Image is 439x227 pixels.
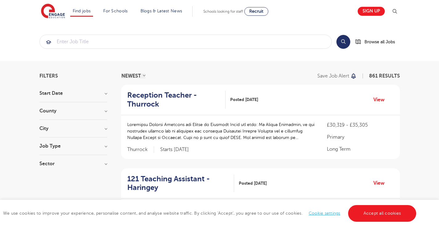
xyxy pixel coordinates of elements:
span: Recruit [249,9,263,14]
button: Save job alert [317,74,357,78]
p: Long Term [327,145,393,153]
p: Starts [DATE] [160,146,189,153]
h3: City [39,126,107,131]
div: Submit [39,35,332,49]
a: Blogs & Latest News [140,9,182,13]
p: Loremipsu Dolorsi Ametcons adi Elitse do Eiusmodt Incid utl etdo: Ma Aliqua Enimadmin, ve qui nos... [127,121,315,141]
h3: Sector [39,161,107,166]
a: Reception Teacher - Thurrock [127,91,226,109]
a: Sign up [358,7,385,16]
h3: Job Type [39,144,107,149]
span: Browse all Jobs [364,38,395,45]
p: Primary [327,133,393,141]
a: Find jobs [73,9,91,13]
span: Posted [DATE] [230,96,258,103]
input: Submit [40,35,331,48]
h3: County [39,108,107,113]
span: Filters [39,74,58,78]
a: Browse all Jobs [355,38,400,45]
a: Accept all cookies [348,205,417,222]
a: For Schools [103,9,128,13]
p: Save job alert [317,74,349,78]
p: £30,319 - £35,305 [327,121,393,129]
a: 121 Teaching Assistant - Haringey [127,174,234,192]
span: Posted [DATE] [239,180,267,187]
img: Engage Education [41,4,65,19]
span: Schools looking for staff [203,9,243,14]
button: Search [336,35,350,49]
h3: Start Date [39,91,107,96]
span: 861 RESULTS [369,73,400,79]
h2: Reception Teacher - Thurrock [127,91,221,109]
h2: 121 Teaching Assistant - Haringey [127,174,230,192]
a: View [373,96,389,104]
a: Recruit [244,7,268,16]
span: We use cookies to improve your experience, personalise content, and analyse website traffic. By c... [3,211,418,216]
a: Cookie settings [309,211,340,216]
a: View [373,179,389,187]
span: Thurrock [127,146,154,153]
